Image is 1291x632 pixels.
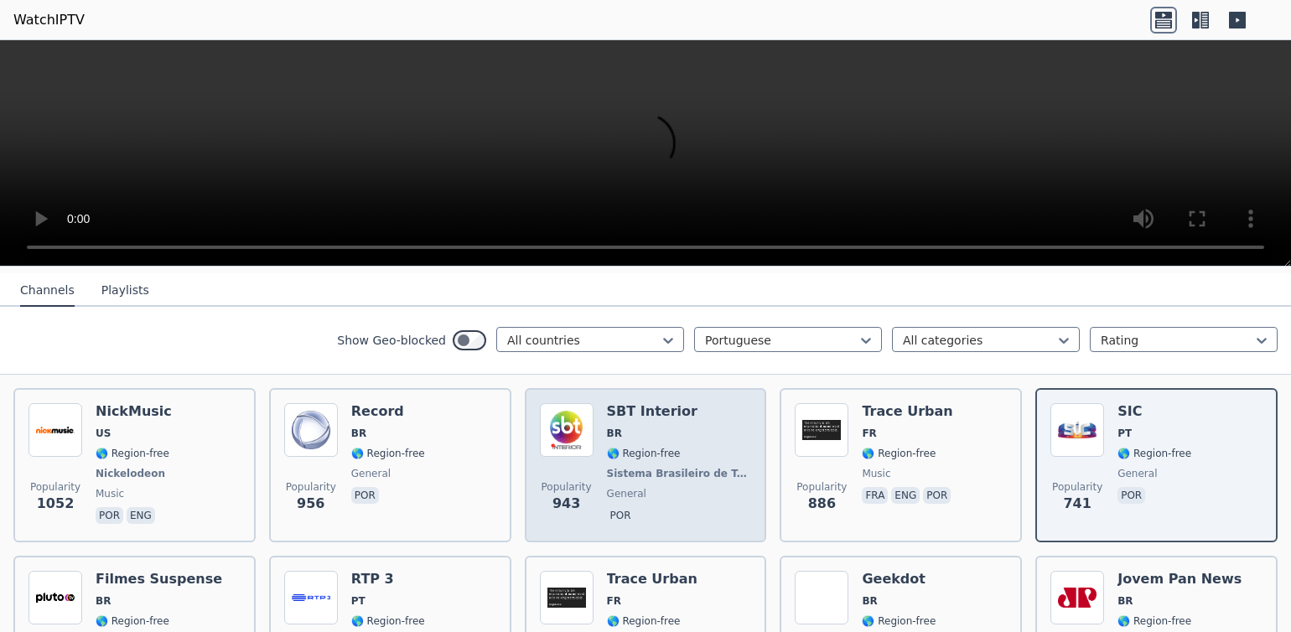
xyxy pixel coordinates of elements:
span: 🌎 Region-free [351,614,425,628]
img: RTP 3 [284,571,338,624]
span: general [607,487,646,500]
span: Popularity [286,480,336,494]
span: FR [607,594,621,608]
p: por [923,487,951,504]
span: BR [1117,594,1133,608]
p: por [607,507,635,524]
span: 🌎 Region-free [607,614,681,628]
p: por [1117,487,1145,504]
span: BR [96,594,111,608]
span: BR [351,427,366,440]
h6: Filmes Suspense [96,571,222,588]
span: 🌎 Region-free [96,447,169,460]
span: 🌎 Region-free [862,614,936,628]
span: BR [607,427,622,440]
p: eng [891,487,920,504]
span: 🌎 Region-free [351,447,425,460]
span: 🌎 Region-free [1117,447,1191,460]
span: 956 [297,494,324,514]
span: Popularity [796,480,847,494]
span: Popularity [1052,480,1102,494]
p: fra [862,487,888,504]
span: 🌎 Region-free [862,447,936,460]
span: 943 [552,494,580,514]
p: eng [127,507,155,524]
label: Show Geo-blocked [337,332,446,349]
h6: SIC [1117,403,1191,420]
span: 886 [808,494,836,514]
span: 741 [1063,494,1091,514]
span: FR [862,427,876,440]
img: Geekdot [795,571,848,624]
img: SIC [1050,403,1104,457]
h6: SBT Interior [607,403,752,420]
h6: Geekdot [862,571,936,588]
span: general [351,467,391,480]
span: Popularity [30,480,80,494]
h6: Jovem Pan News [1117,571,1242,588]
img: Filmes Suspense [29,571,82,624]
h6: Trace Urban [607,571,699,588]
span: general [1117,467,1157,480]
p: por [351,487,379,504]
span: BR [862,594,877,608]
img: Trace Urban [795,403,848,457]
h6: NickMusic [96,403,172,420]
button: Playlists [101,275,149,307]
span: PT [351,594,366,608]
span: Sistema Brasileiro de Televisão [607,467,749,480]
span: 1052 [37,494,75,514]
p: por [96,507,123,524]
img: Jovem Pan News [1050,571,1104,624]
img: SBT Interior [540,403,594,457]
span: 🌎 Region-free [96,614,169,628]
span: PT [1117,427,1132,440]
span: music [96,487,124,500]
span: Popularity [542,480,592,494]
span: Nickelodeon [96,467,165,480]
span: 🌎 Region-free [607,447,681,460]
h6: RTP 3 [351,571,425,588]
h6: Record [351,403,425,420]
span: 🌎 Region-free [1117,614,1191,628]
img: NickMusic [29,403,82,457]
a: WatchIPTV [13,10,85,30]
span: US [96,427,111,440]
button: Channels [20,275,75,307]
img: Record [284,403,338,457]
h6: Trace Urban [862,403,954,420]
span: music [862,467,890,480]
img: Trace Urban [540,571,594,624]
